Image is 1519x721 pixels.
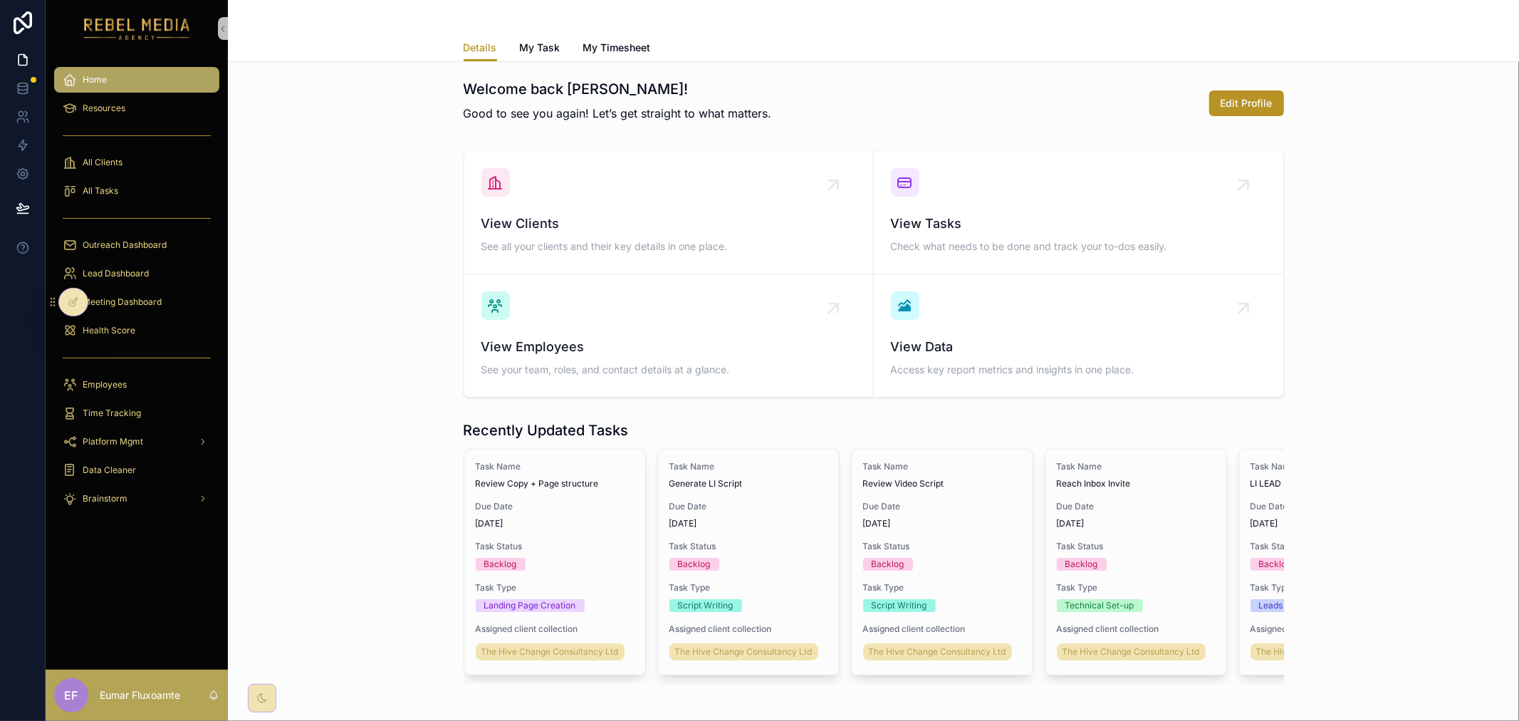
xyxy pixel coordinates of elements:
div: Backlog [484,558,517,571]
div: Landing Page Creation [484,599,576,612]
span: Data Cleaner [83,465,136,476]
span: View Employees [481,337,856,357]
span: [DATE] [1251,518,1409,529]
span: [DATE] [476,518,634,529]
span: All Clients [83,157,122,168]
div: Script Writing [872,599,927,612]
span: Task Type [863,582,1021,593]
div: Backlog [872,558,904,571]
span: Review Copy + Page structure [476,478,634,489]
span: Task Type [1251,582,1409,593]
a: My Timesheet [583,35,651,63]
span: [DATE] [863,518,1021,529]
a: Outreach Dashboard [54,232,219,258]
a: View DataAccess key report metrics and insights in one place. [874,274,1283,397]
a: View ClientsSee all your clients and their key details in one place. [464,151,874,274]
a: Meeting Dashboard [54,289,219,315]
a: My Task [520,35,560,63]
span: Edit Profile [1221,96,1273,110]
span: Lead Dashboard [83,268,149,279]
span: See your team, roles, and contact details at a glance. [481,363,856,377]
a: Health Score [54,318,219,343]
a: Task NameReview Video ScriptDue Date[DATE]Task StatusBacklogTask TypeScript WritingAssigned clien... [851,449,1033,675]
p: Good to see you again! Let’s get straight to what matters. [464,105,772,122]
span: Assigned client collection [863,623,1021,635]
img: App logo [84,17,190,40]
a: The Hive Change Consultancy Ltd [1251,643,1399,660]
div: scrollable content [46,57,228,530]
span: Outreach Dashboard [83,239,167,251]
span: The Hive Change Consultancy Ltd [481,646,619,658]
div: Leads [1259,599,1283,612]
span: Task Status [863,541,1021,552]
span: Task Status [669,541,828,552]
a: Data Cleaner [54,457,219,483]
span: The Hive Change Consultancy Ltd [869,646,1006,658]
span: Meeting Dashboard [83,296,162,308]
span: Task Type [669,582,828,593]
a: Task NameReview Copy + Page structureDue Date[DATE]Task StatusBacklogTask TypeLanding Page Creati... [464,449,646,675]
a: Time Tracking [54,400,219,426]
button: Edit Profile [1209,90,1284,116]
a: Employees [54,372,219,398]
span: Task Name [669,461,828,472]
span: LI LEAD LIST [1251,478,1409,489]
a: Home [54,67,219,93]
a: Brainstorm [54,486,219,512]
span: [DATE] [1057,518,1215,529]
a: All Tasks [54,178,219,204]
span: Assigned client collection [1251,623,1409,635]
span: All Tasks [83,185,118,197]
a: Resources [54,95,219,121]
span: Resources [83,103,125,114]
span: [DATE] [669,518,828,529]
span: View Data [891,337,1266,357]
a: Lead Dashboard [54,261,219,286]
span: Assigned client collection [1057,623,1215,635]
span: Generate LI Script [669,478,828,489]
span: Task Status [476,541,634,552]
a: Details [464,35,497,62]
span: Due Date [1057,501,1215,512]
a: Task NameGenerate LI ScriptDue Date[DATE]Task StatusBacklogTask TypeScript WritingAssigned client... [657,449,840,675]
a: Task NameLI LEAD LISTDue Date[DATE]Task StatusBacklogTask TypeLeadsAssigned client collectionThe ... [1238,449,1421,675]
div: Technical Set-up [1065,599,1134,612]
span: Brainstorm [83,493,127,504]
div: Backlog [1259,558,1292,571]
a: View TasksCheck what needs to be done and track your to-dos easily. [874,151,1283,274]
span: Access key report metrics and insights in one place. [891,363,1266,377]
span: Due Date [863,501,1021,512]
span: The Hive Change Consultancy Ltd [1063,646,1200,658]
span: Task Name [476,461,634,472]
a: All Clients [54,150,219,175]
span: Due Date [1251,501,1409,512]
span: Check what needs to be done and track your to-dos easily. [891,239,1266,254]
a: The Hive Change Consultancy Ltd [1057,643,1206,660]
h1: Welcome back [PERSON_NAME]! [464,79,772,99]
span: Employees [83,379,127,390]
div: Backlog [678,558,711,571]
span: Task Name [863,461,1021,472]
a: The Hive Change Consultancy Ltd [476,643,625,660]
h1: Recently Updated Tasks [464,420,629,440]
span: Time Tracking [83,408,141,419]
a: The Hive Change Consultancy Ltd [863,643,1012,660]
span: Task Name [1057,461,1215,472]
span: View Tasks [891,214,1266,234]
div: Backlog [1065,558,1098,571]
span: My Timesheet [583,41,651,55]
p: Eumar Fluxoamte [100,688,180,702]
span: The Hive Change Consultancy Ltd [675,646,813,658]
span: Assigned client collection [669,623,828,635]
span: Details [464,41,497,55]
a: Platform Mgmt [54,429,219,455]
span: Task Status [1057,541,1215,552]
span: View Clients [481,214,856,234]
span: Task Status [1251,541,1409,552]
span: Assigned client collection [476,623,634,635]
span: Reach Inbox Invite [1057,478,1215,489]
div: Script Writing [678,599,734,612]
span: Home [83,74,107,85]
a: View EmployeesSee your team, roles, and contact details at a glance. [464,274,874,397]
span: Task Name [1251,461,1409,472]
